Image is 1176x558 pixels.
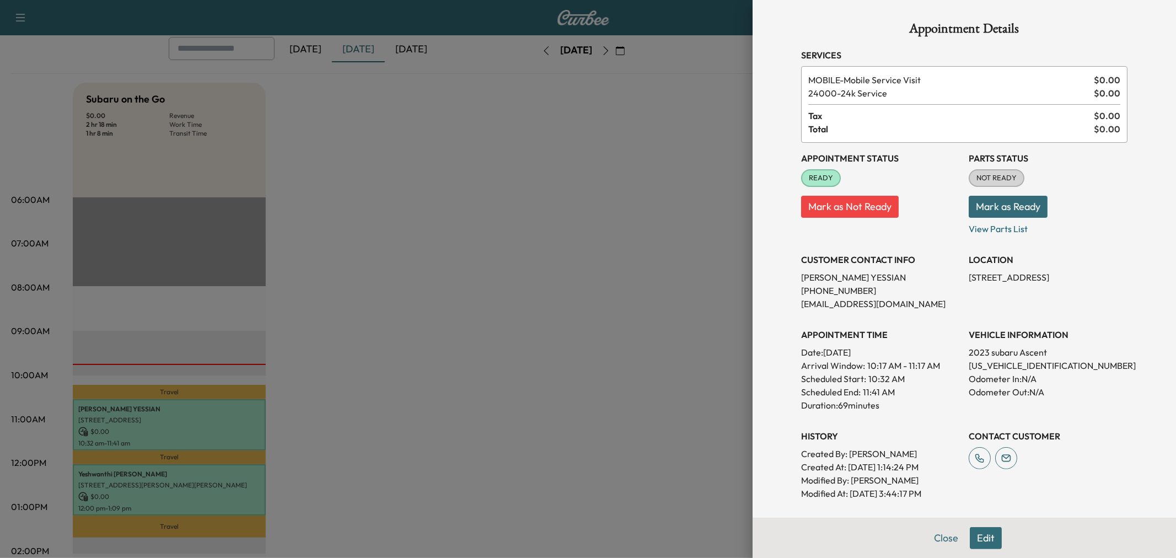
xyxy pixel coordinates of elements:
[969,385,1127,399] p: Odometer Out: N/A
[867,359,940,372] span: 10:17 AM - 11:17 AM
[801,460,960,474] p: Created At : [DATE] 1:14:24 PM
[801,22,1127,40] h1: Appointment Details
[801,253,960,266] h3: CUSTOMER CONTACT INFO
[969,372,1127,385] p: Odometer In: N/A
[801,328,960,341] h3: APPOINTMENT TIME
[801,346,960,359] p: Date: [DATE]
[801,359,960,372] p: Arrival Window:
[801,487,960,500] p: Modified At : [DATE] 3:44:17 PM
[808,109,1094,122] span: Tax
[801,284,960,297] p: [PHONE_NUMBER]
[801,430,960,443] h3: History
[808,73,1089,87] span: Mobile Service Visit
[927,527,965,549] button: Close
[969,430,1127,443] h3: CONTACT CUSTOMER
[802,173,840,184] span: READY
[801,297,960,310] p: [EMAIL_ADDRESS][DOMAIN_NAME]
[1094,109,1120,122] span: $ 0.00
[969,218,1127,235] p: View Parts List
[969,346,1127,359] p: 2023 subaru Ascent
[801,49,1127,62] h3: Services
[970,527,1002,549] button: Edit
[1094,73,1120,87] span: $ 0.00
[801,385,861,399] p: Scheduled End:
[801,447,960,460] p: Created By : [PERSON_NAME]
[868,372,905,385] p: 10:32 AM
[969,196,1048,218] button: Mark as Ready
[801,271,960,284] p: [PERSON_NAME] YESSIAN
[801,152,960,165] h3: Appointment Status
[801,474,960,487] p: Modified By : [PERSON_NAME]
[801,196,899,218] button: Mark as Not Ready
[801,372,866,385] p: Scheduled Start:
[1094,122,1120,136] span: $ 0.00
[1094,87,1120,100] span: $ 0.00
[863,385,895,399] p: 11:41 AM
[969,271,1127,284] p: [STREET_ADDRESS]
[969,152,1127,165] h3: Parts Status
[969,328,1127,341] h3: VEHICLE INFORMATION
[801,399,960,412] p: Duration: 69 minutes
[969,359,1127,372] p: [US_VEHICLE_IDENTIFICATION_NUMBER]
[808,87,1089,100] span: 24k Service
[808,122,1094,136] span: Total
[969,253,1127,266] h3: LOCATION
[970,173,1023,184] span: NOT READY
